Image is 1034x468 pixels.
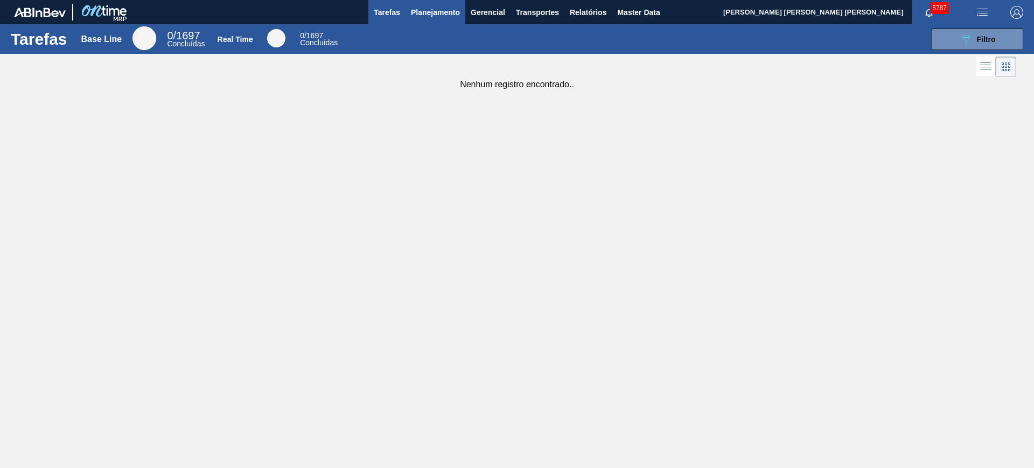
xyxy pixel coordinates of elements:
[300,32,338,46] div: Real Time
[912,5,946,20] button: Notificações
[930,2,949,14] span: 5787
[977,35,996,44] span: Filtro
[411,6,460,19] span: Planejamento
[1010,6,1023,19] img: Logout
[976,57,996,77] div: Visão em Lista
[471,6,505,19] span: Gerencial
[300,31,323,40] span: / 1697
[81,34,122,44] div: Base Line
[976,6,989,19] img: userActions
[300,31,304,40] span: 0
[11,33,67,45] h1: Tarefas
[996,57,1016,77] div: Visão em Cards
[167,31,205,47] div: Base Line
[374,6,400,19] span: Tarefas
[932,29,1023,50] button: Filtro
[570,6,606,19] span: Relatórios
[167,30,200,41] span: / 1697
[267,29,285,47] div: Real Time
[218,35,253,44] div: Real Time
[14,8,66,17] img: TNhmsLtSVTkK8tSr43FrP2fwEKptu5GPRR3wAAAABJRU5ErkJggg==
[167,39,205,48] span: Concluídas
[300,38,338,47] span: Concluídas
[617,6,660,19] span: Master Data
[516,6,559,19] span: Transportes
[167,30,173,41] span: 0
[132,26,156,50] div: Base Line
